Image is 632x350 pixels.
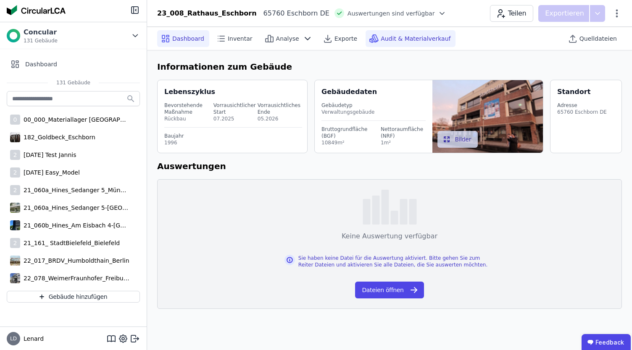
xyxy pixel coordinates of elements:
[157,8,257,18] div: 23_008_Rathaus_Eschborn
[10,185,20,195] div: 2
[381,126,426,139] div: Nettoraumfläche (NRF)
[10,272,20,285] img: 22_078_WeimerFraunhofer_Freiburg
[20,334,44,343] span: Lenard
[321,139,369,146] div: 10849m²
[7,291,140,303] button: Gebäude hinzufügen
[355,282,424,298] button: Dateien öffnen
[557,87,590,97] div: Standort
[437,131,478,148] button: Bilder
[545,8,586,18] p: Exportieren
[321,102,426,109] div: Gebäudetyp
[258,115,300,122] div: 05.2026
[490,5,533,22] button: Teilen
[579,34,617,43] span: Quelldateien
[20,239,120,247] div: 21_161_ StadtBielefeld_Bielefeld
[20,168,80,177] div: [DATE] Easy_Model
[321,109,426,115] div: Verwaltungsgebäude
[164,133,302,139] div: Baujahr
[228,34,253,43] span: Inventar
[557,102,607,109] div: Adresse
[276,34,299,43] span: Analyse
[363,190,417,225] img: empty-state
[20,221,129,230] div: 21_060b_Hines_Am Eisbach 4-[GEOGRAPHIC_DATA]
[381,34,450,43] span: Audit & Materialverkauf
[10,131,20,144] img: 182_Goldbeck_Eschborn
[7,5,66,15] img: Concular
[20,151,76,159] div: [DATE] Test Jannis
[321,87,432,97] div: Gebäudedaten
[20,274,129,282] div: 22_078_WeimerFraunhofer_Freiburg
[10,336,17,341] span: LD
[10,201,20,214] img: 21_060a_Hines_Sedanger 5-München
[10,219,20,232] img: 21_060b_Hines_Am Eisbach 4-München
[10,238,20,248] div: 2
[20,204,129,212] div: 21_060a_Hines_Sedanger 5-[GEOGRAPHIC_DATA]
[10,167,20,178] div: 2
[10,150,20,160] div: 2
[157,160,622,172] h6: Auswertungen
[20,133,95,141] div: 182_Goldbeck_Eschborn
[257,8,329,18] div: 65760 Eschborn DE
[48,79,99,86] span: 131 Gebäude
[164,102,212,115] div: Bevorstehende Maßnahme
[334,34,357,43] span: Exporte
[348,9,435,18] span: Auswertungen sind verfügbar
[213,102,256,115] div: Vorrausichtlicher Start
[157,60,622,73] h6: Informationen zum Gebäude
[172,34,204,43] span: Dashboard
[25,60,57,68] span: Dashboard
[24,37,58,44] span: 131 Gebäude
[298,255,495,268] div: Sie haben keine Datei für die Auswertung aktiviert. Bitte gehen Sie zum Reiter Dateien und aktivi...
[20,256,129,265] div: 22_017_BRDV_Humboldthain_Berlin
[164,87,215,97] div: Lebenszyklus
[164,115,212,122] div: Rückbau
[213,115,256,122] div: 07.2025
[342,231,437,241] div: Keine Auswertung verfügbar
[164,139,302,146] div: 1996
[321,126,369,139] div: Bruttogrundfläche (BGF)
[557,109,607,115] div: 65760 Eschborn DE
[10,115,20,125] div: 0
[10,254,20,267] img: 22_017_BRDV_Humboldthain_Berlin
[258,102,300,115] div: Vorrausichtliches Ende
[20,115,129,124] div: 00_000_Materiallager [GEOGRAPHIC_DATA]
[7,29,20,42] img: Concular
[20,186,129,194] div: 21_060a_Hines_Sedanger 5_München
[381,139,426,146] div: 1m²
[24,27,58,37] div: Concular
